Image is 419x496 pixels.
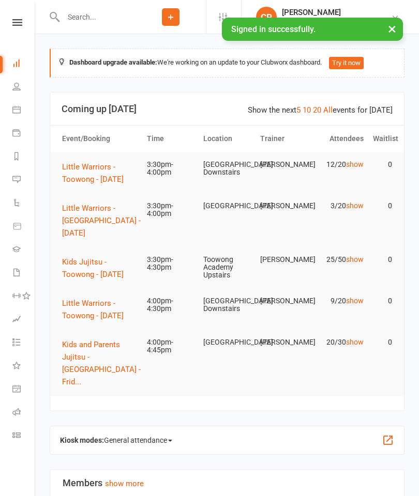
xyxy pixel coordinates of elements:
[346,255,364,263] a: show
[256,126,312,152] th: Trainer
[62,204,141,238] span: Little Warriors - [GEOGRAPHIC_DATA] - [DATE]
[60,436,104,444] strong: Kiosk modes:
[12,146,36,169] a: Reports
[57,126,142,152] th: Event/Booking
[69,58,157,66] strong: Dashboard upgrade available:
[12,425,36,448] a: Class kiosk mode
[62,338,144,388] button: Kids and Parents Jujitsu - [GEOGRAPHIC_DATA] - Frid...
[256,194,312,218] td: [PERSON_NAME]
[296,105,301,115] a: 5
[12,308,36,332] a: Assessments
[346,297,364,305] a: show
[199,330,255,354] td: [GEOGRAPHIC_DATA]
[368,126,397,152] th: Waitlist
[368,194,397,218] td: 0
[62,299,124,320] span: Little Warriors - Toowong - [DATE]
[346,202,364,210] a: show
[199,289,255,321] td: [GEOGRAPHIC_DATA] Downstairs
[104,432,172,448] span: General attendance
[312,247,368,272] td: 25/50
[62,202,144,239] button: Little Warriors - [GEOGRAPHIC_DATA] - [DATE]
[12,99,36,122] a: Calendar
[142,330,199,363] td: 4:00pm-4:45pm
[62,161,138,185] button: Little Warriors - Toowong - [DATE]
[12,378,36,401] a: General attendance kiosk mode
[105,479,144,488] a: show more
[12,215,36,239] a: Product Sales
[12,76,36,99] a: People
[312,152,368,177] td: 12/20
[62,340,141,386] span: Kids and Parents Jujitsu - [GEOGRAPHIC_DATA] - Frid...
[312,330,368,354] td: 20/30
[12,122,36,146] a: Payments
[323,105,333,115] a: All
[60,10,136,24] input: Search...
[142,194,199,226] td: 3:30pm-4:00pm
[346,160,364,168] a: show
[199,247,255,288] td: Toowong Academy Upstairs
[12,53,36,76] a: Dashboard
[329,57,364,69] button: Try it now
[256,247,312,272] td: [PERSON_NAME]
[346,338,364,346] a: show
[256,152,312,177] td: [PERSON_NAME]
[199,152,255,185] td: [GEOGRAPHIC_DATA] Downstairs
[50,49,405,78] div: We're working on an update to your Clubworx dashboard.
[303,105,311,115] a: 10
[282,17,391,26] div: Martial Arts [GEOGRAPHIC_DATA]
[142,247,199,280] td: 3:30pm-4:30pm
[313,105,321,115] a: 20
[231,24,316,34] span: Signed in successfully.
[62,162,124,184] span: Little Warriors - Toowong - [DATE]
[62,257,124,279] span: Kids Jujitsu - Toowong - [DATE]
[312,194,368,218] td: 3/20
[256,7,277,27] div: CP
[12,401,36,425] a: Roll call kiosk mode
[312,289,368,313] td: 9/20
[142,289,199,321] td: 4:00pm-4:30pm
[199,194,255,218] td: [GEOGRAPHIC_DATA]
[383,18,401,40] button: ×
[62,256,138,281] button: Kids Jujitsu - Toowong - [DATE]
[368,289,397,313] td: 0
[368,330,397,354] td: 0
[62,104,393,114] h3: Coming up [DATE]
[248,104,393,116] div: Show the next events for [DATE]
[256,289,312,313] td: [PERSON_NAME]
[312,126,368,152] th: Attendees
[282,8,391,17] div: [PERSON_NAME]
[368,152,397,177] td: 0
[63,478,392,488] h3: Members
[142,152,199,185] td: 3:30pm-4:00pm
[368,247,397,272] td: 0
[142,126,199,152] th: Time
[199,126,255,152] th: Location
[62,297,138,322] button: Little Warriors - Toowong - [DATE]
[12,355,36,378] a: What's New
[256,330,312,354] td: [PERSON_NAME]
